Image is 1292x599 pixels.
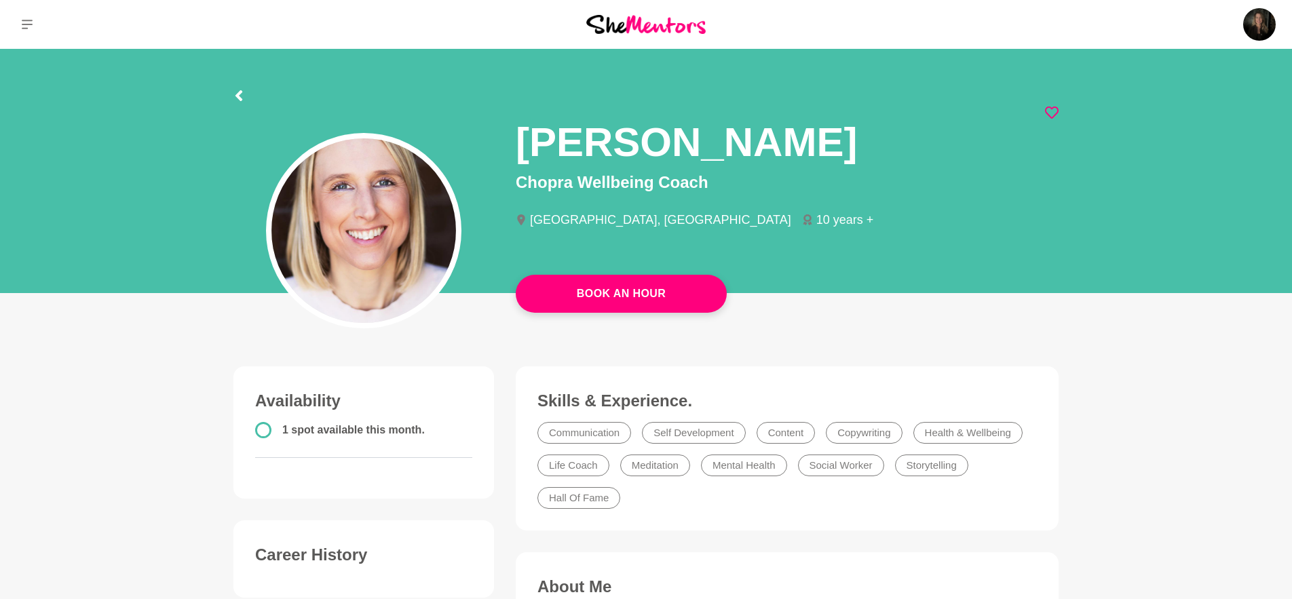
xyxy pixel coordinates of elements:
p: Chopra Wellbeing Coach [516,170,1059,195]
h3: About Me [537,577,1037,597]
span: 1 spot available this month. [282,424,425,436]
h3: Availability [255,391,472,411]
img: She Mentors Logo [586,15,706,33]
h1: [PERSON_NAME] [516,117,857,168]
h3: Skills & Experience. [537,391,1037,411]
img: Marisse van den Berg [1243,8,1276,41]
li: 10 years + [802,214,885,226]
a: Book An Hour [516,275,727,313]
li: [GEOGRAPHIC_DATA], [GEOGRAPHIC_DATA] [516,214,802,226]
h3: Career History [255,545,472,565]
